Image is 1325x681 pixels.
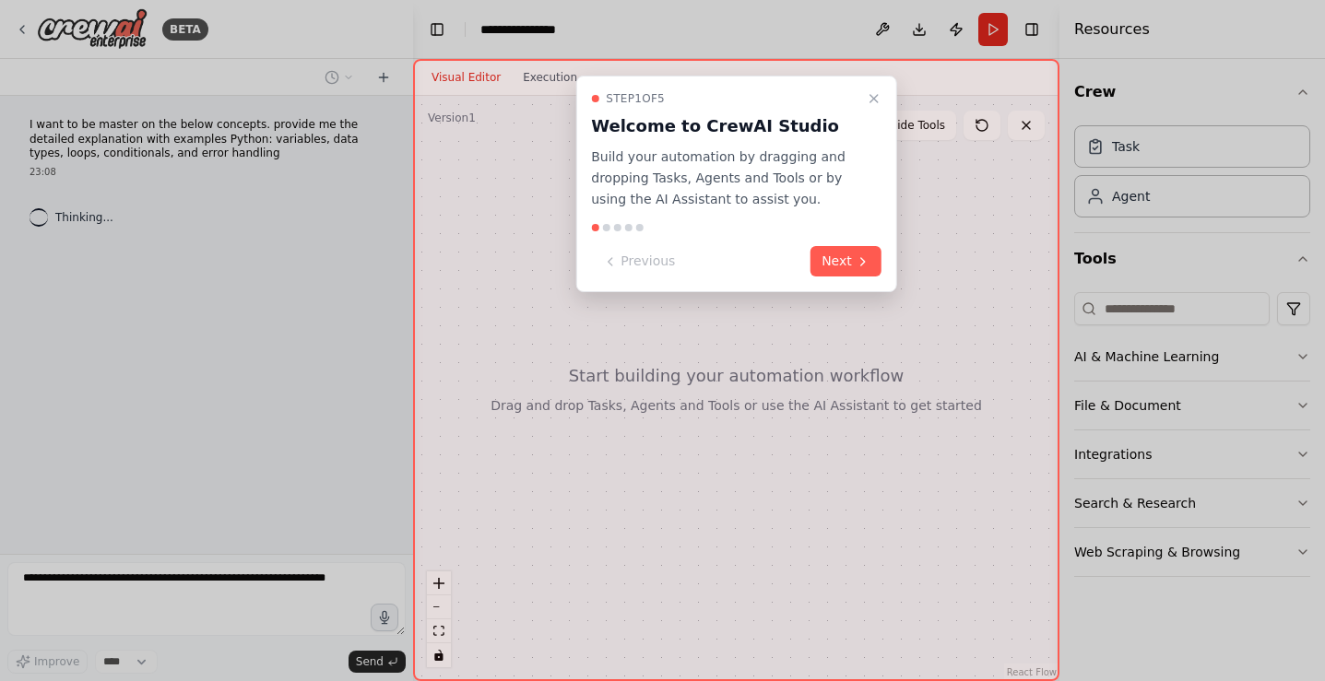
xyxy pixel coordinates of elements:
[810,246,881,276] button: Next
[424,17,450,42] button: Hide left sidebar
[606,91,665,106] span: Step 1 of 5
[591,113,859,139] h3: Welcome to CrewAI Studio
[863,88,885,110] button: Close walkthrough
[591,147,859,209] p: Build your automation by dragging and dropping Tasks, Agents and Tools or by using the AI Assista...
[591,246,686,276] button: Previous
